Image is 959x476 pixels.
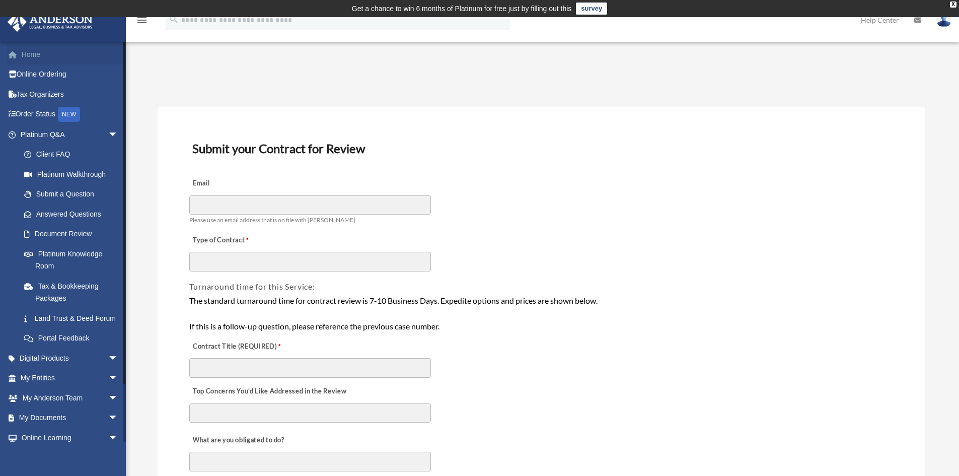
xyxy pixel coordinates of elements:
[168,14,179,25] i: search
[108,124,128,145] span: arrow_drop_down
[576,3,607,15] a: survey
[108,388,128,409] span: arrow_drop_down
[136,18,148,26] a: menu
[14,204,133,224] a: Answered Questions
[108,368,128,389] span: arrow_drop_down
[14,145,133,165] a: Client FAQ
[58,107,80,122] div: NEW
[7,408,133,428] a: My Documentsarrow_drop_down
[189,216,355,224] span: Please use an email address that is on file with [PERSON_NAME]
[14,164,133,184] a: Platinum Walkthrough
[136,14,148,26] i: menu
[7,104,133,125] a: Order StatusNEW
[5,12,96,32] img: Anderson Advisors Platinum Portal
[108,348,128,369] span: arrow_drop_down
[936,13,951,27] img: User Pic
[7,368,133,388] a: My Entitiesarrow_drop_down
[7,64,133,85] a: Online Ordering
[189,433,290,447] label: What are you obligated to do?
[14,308,133,328] a: Land Trust & Deed Forum
[352,3,572,15] div: Get a chance to win 6 months of Platinum for free just by filling out this
[7,84,133,104] a: Tax Organizers
[7,428,133,448] a: Online Learningarrow_drop_down
[108,428,128,448] span: arrow_drop_down
[14,244,133,276] a: Platinum Knowledge Room
[188,138,895,159] h3: Submit your Contract for Review
[189,177,290,191] label: Email
[7,348,133,368] a: Digital Productsarrow_drop_down
[14,328,133,349] a: Portal Feedback
[950,2,956,8] div: close
[14,224,128,244] a: Document Review
[189,384,349,398] label: Top Concerns You’d Like Addressed in the Review
[108,408,128,429] span: arrow_drop_down
[7,388,133,408] a: My Anderson Teamarrow_drop_down
[7,44,133,64] a: Home
[7,124,133,145] a: Platinum Q&Aarrow_drop_down
[14,276,133,308] a: Tax & Bookkeeping Packages
[14,184,133,205] a: Submit a Question
[189,282,315,291] span: Turnaround time for this Service:
[189,233,290,247] label: Type of Contract
[189,339,290,354] label: Contract Title (REQUIRED)
[189,294,894,333] div: The standard turnaround time for contract review is 7-10 Business Days. Expedite options and pric...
